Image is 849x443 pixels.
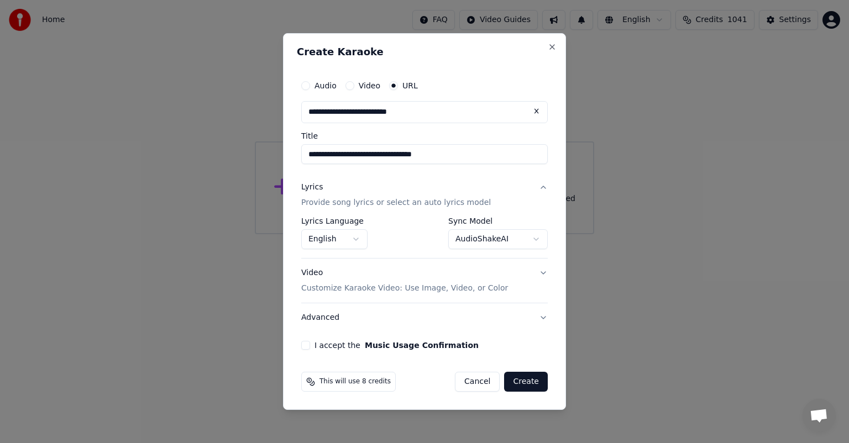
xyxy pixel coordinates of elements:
button: Advanced [301,303,548,332]
button: I accept the [365,341,479,349]
label: Title [301,132,548,140]
div: LyricsProvide song lyrics or select an auto lyrics model [301,217,548,258]
button: Create [504,372,548,392]
span: This will use 8 credits [319,377,391,386]
button: VideoCustomize Karaoke Video: Use Image, Video, or Color [301,259,548,303]
label: Video [359,82,380,89]
button: Cancel [455,372,500,392]
label: Sync Model [448,217,548,225]
button: LyricsProvide song lyrics or select an auto lyrics model [301,173,548,217]
div: Video [301,267,508,294]
h2: Create Karaoke [297,47,552,57]
label: Audio [315,82,337,89]
p: Provide song lyrics or select an auto lyrics model [301,197,491,208]
label: URL [402,82,418,89]
label: I accept the [315,341,479,349]
label: Lyrics Language [301,217,368,225]
div: Lyrics [301,182,323,193]
p: Customize Karaoke Video: Use Image, Video, or Color [301,283,508,294]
